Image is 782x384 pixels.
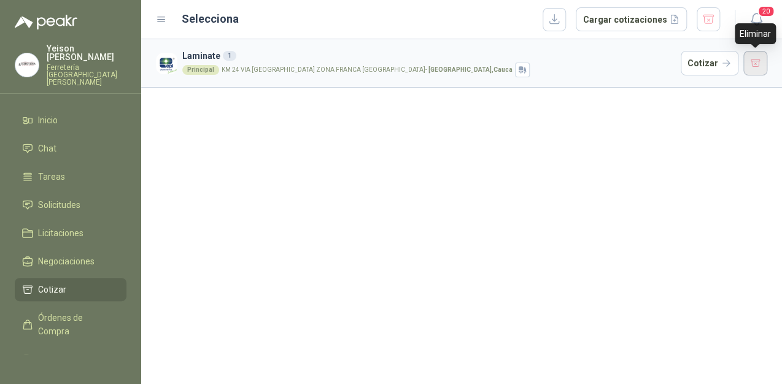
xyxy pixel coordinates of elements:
[745,9,767,31] button: 20
[576,7,687,32] button: Cargar cotizaciones
[38,198,80,212] span: Solicitudes
[38,226,83,240] span: Licitaciones
[15,250,126,273] a: Negociaciones
[47,64,126,86] p: Ferretería [GEOGRAPHIC_DATA][PERSON_NAME]
[47,44,126,61] p: Yeison [PERSON_NAME]
[15,15,77,29] img: Logo peakr
[38,283,66,296] span: Cotizar
[757,6,775,17] span: 20
[182,65,219,75] div: Principal
[182,10,239,28] h2: Selecciona
[15,278,126,301] a: Cotizar
[38,255,95,268] span: Negociaciones
[15,306,126,343] a: Órdenes de Compra
[38,353,83,366] span: Remisiones
[15,221,126,245] a: Licitaciones
[15,193,126,217] a: Solicitudes
[428,66,513,73] strong: [GEOGRAPHIC_DATA] , Cauca
[15,53,39,77] img: Company Logo
[735,23,776,44] div: Eliminar
[38,113,58,127] span: Inicio
[15,137,126,160] a: Chat
[38,311,115,338] span: Órdenes de Compra
[223,51,236,61] div: 1
[156,53,177,74] img: Company Logo
[182,49,676,63] h3: Laminate
[681,51,738,75] button: Cotizar
[15,109,126,132] a: Inicio
[38,142,56,155] span: Chat
[38,170,65,183] span: Tareas
[15,165,126,188] a: Tareas
[15,348,126,371] a: Remisiones
[222,67,513,73] p: KM 24 VIA [GEOGRAPHIC_DATA] ZONA FRANCA [GEOGRAPHIC_DATA] -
